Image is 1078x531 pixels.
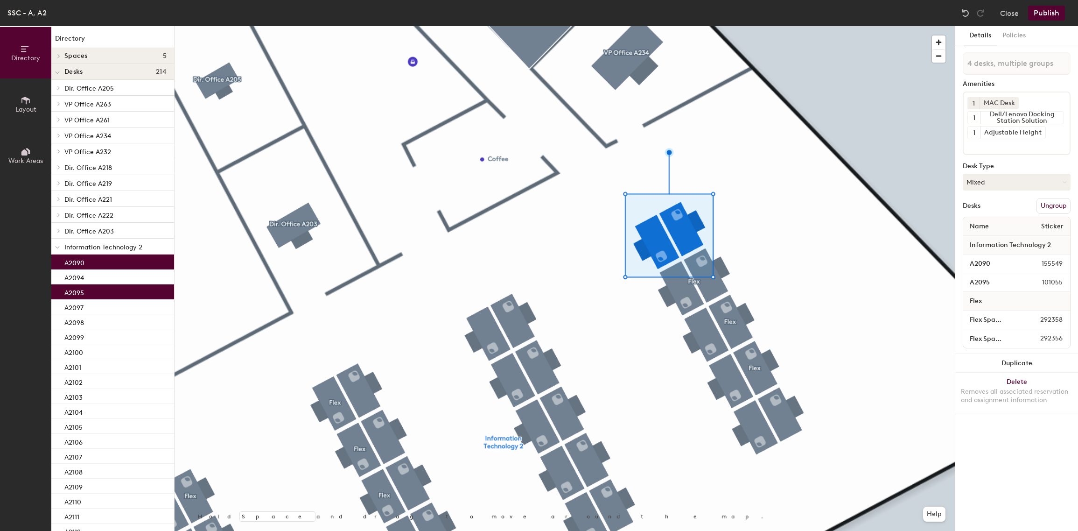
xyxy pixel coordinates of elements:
[963,163,1071,170] div: Desk Type
[64,421,83,432] p: A2105
[64,85,114,92] span: Dir. Office A205
[64,100,111,108] span: VP Office A263
[980,97,1019,109] div: MAC Desk
[64,227,114,235] span: Dir. Office A203
[973,99,975,108] span: 1
[955,373,1078,414] button: DeleteRemoves all associated reservation and assignment information
[64,132,111,140] span: VP Office A234
[11,54,40,62] span: Directory
[64,196,112,204] span: Dir. Office A221
[64,316,84,327] p: A2098
[1036,218,1068,235] span: Sticker
[1028,6,1065,21] button: Publish
[973,128,975,138] span: 1
[64,481,83,491] p: A2109
[961,388,1072,404] div: Removes all associated reservation and assignment information
[64,346,83,357] p: A2100
[156,68,167,76] span: 214
[980,112,1064,124] div: Dell/Lenovo Docking Station Solution
[968,112,980,124] button: 1
[64,496,81,506] p: A2110
[965,276,1020,289] input: Unnamed desk
[64,256,84,267] p: A2090
[8,157,43,165] span: Work Areas
[64,212,113,219] span: Dir. Office A222
[923,507,945,522] button: Help
[64,271,84,282] p: A2094
[965,293,987,310] span: Flex
[51,34,174,48] h1: Directory
[1036,198,1071,214] button: Ungroup
[64,331,84,342] p: A2099
[1000,6,1019,21] button: Close
[64,243,142,251] span: Information Technology 2
[963,80,1071,88] div: Amenities
[1018,333,1068,344] span: 292356
[1018,315,1068,325] span: 292358
[64,510,79,521] p: A2111
[64,148,111,156] span: VP Office A232
[64,391,83,402] p: A2103
[163,52,167,60] span: 5
[64,68,83,76] span: Desks
[965,257,1019,270] input: Unnamed desk
[64,180,112,188] span: Dir. Office A219
[955,354,1078,373] button: Duplicate
[967,97,980,109] button: 1
[963,202,980,210] div: Desks
[997,26,1031,45] button: Policies
[1020,277,1068,288] span: 101055
[964,26,997,45] button: Details
[980,127,1045,139] div: Adjustable Height
[64,301,84,312] p: A2097
[7,7,47,19] div: SSC - A, A2
[965,313,1018,326] input: Unnamed desk
[64,116,110,124] span: VP Office A261
[965,218,994,235] span: Name
[64,361,81,372] p: A2101
[64,376,83,387] p: A2102
[15,106,36,113] span: Layout
[968,127,980,139] button: 1
[963,174,1071,191] button: Mixed
[961,8,970,18] img: Undo
[64,406,83,417] p: A2104
[64,451,82,461] p: A2107
[965,332,1018,345] input: Unnamed desk
[64,436,83,446] p: A2106
[64,286,84,297] p: A2095
[1019,259,1068,269] span: 155549
[64,466,83,476] p: A2108
[64,52,88,60] span: Spaces
[965,237,1056,254] span: Information Technology 2
[64,164,112,172] span: Dir. Office A218
[973,113,975,123] span: 1
[976,8,985,18] img: Redo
